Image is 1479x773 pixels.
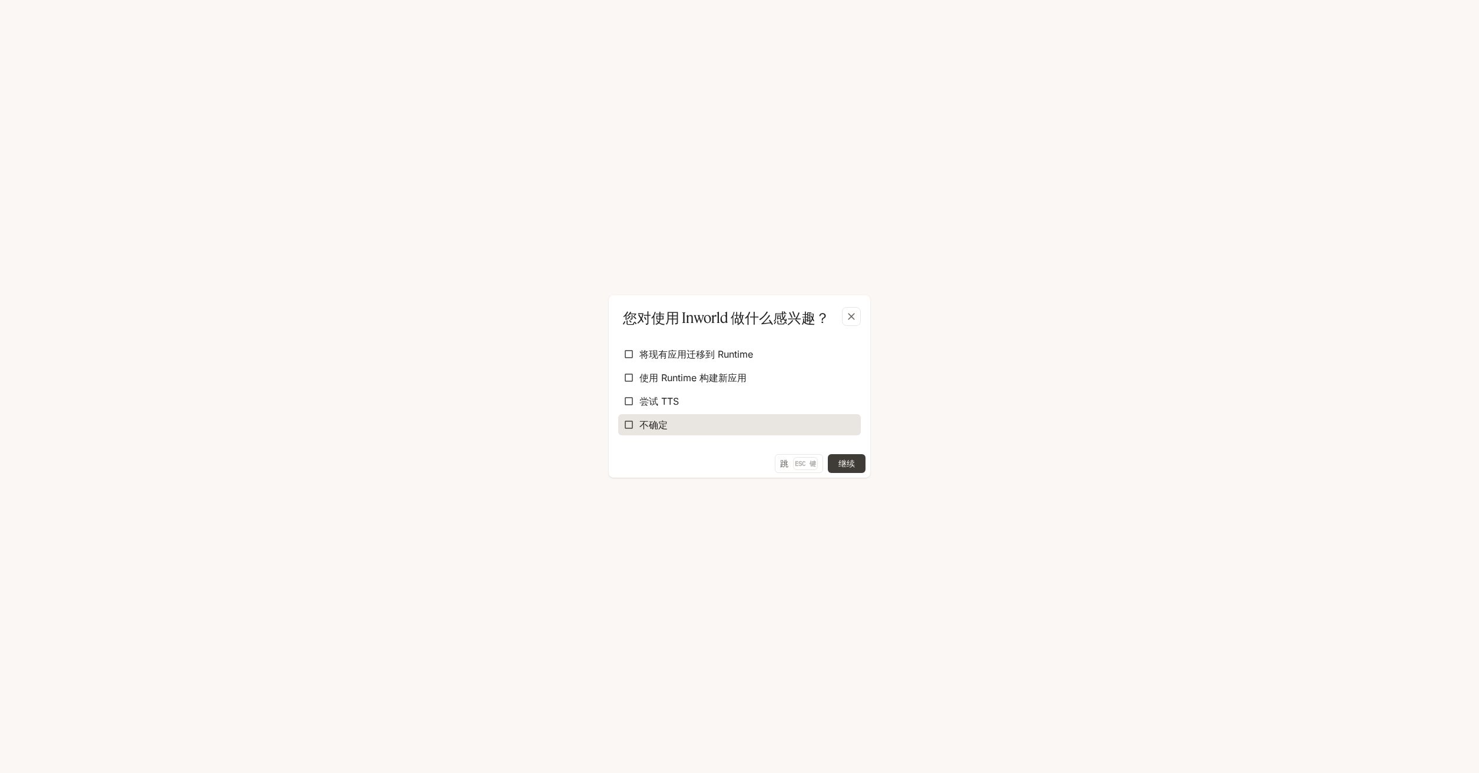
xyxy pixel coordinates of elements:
span: 使用 Runtime 构建新应用 [639,371,747,385]
font: 跳 [780,457,788,471]
p: Esc 键 [793,457,818,470]
span: 尝试 TTS [639,394,679,408]
button: 继续 [828,454,865,473]
span: 不确定 [639,418,668,432]
button: 跳Esc 键 [775,454,823,473]
span: 将现有应用迁移到 Runtime [639,347,753,361]
p: 您对使用 Inworld 做什么感兴趣？ [623,307,830,328]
